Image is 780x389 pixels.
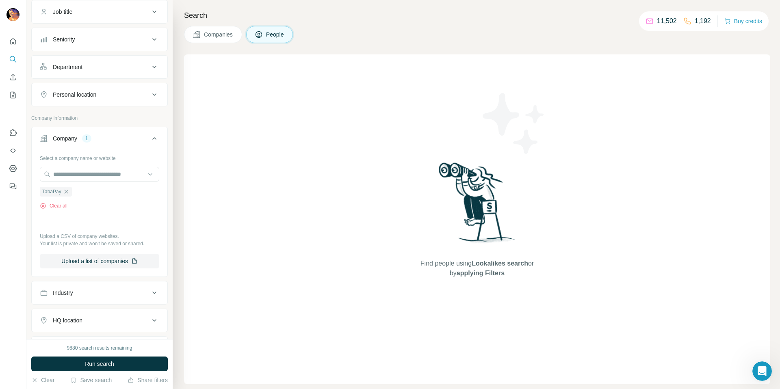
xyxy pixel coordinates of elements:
[32,57,167,77] button: Department
[53,63,82,71] div: Department
[6,52,19,67] button: Search
[53,35,75,43] div: Seniority
[32,2,167,22] button: Job title
[85,360,114,368] span: Run search
[70,376,112,384] button: Save search
[266,30,285,39] span: People
[53,289,73,297] div: Industry
[657,16,677,26] p: 11,502
[724,15,762,27] button: Buy credits
[6,88,19,102] button: My lists
[457,270,505,277] span: applying Filters
[477,87,550,160] img: Surfe Illustration - Stars
[32,30,167,49] button: Seniority
[6,125,19,140] button: Use Surfe on LinkedIn
[53,91,96,99] div: Personal location
[6,34,19,49] button: Quick start
[752,361,772,381] iframe: Intercom live chat
[6,161,19,176] button: Dashboard
[82,135,91,142] div: 1
[32,311,167,330] button: HQ location
[204,30,234,39] span: Companies
[31,357,168,371] button: Run search
[31,115,168,122] p: Company information
[40,233,159,240] p: Upload a CSV of company websites.
[472,260,528,267] span: Lookalikes search
[6,143,19,158] button: Use Surfe API
[32,283,167,303] button: Industry
[6,8,19,21] img: Avatar
[184,10,770,21] h4: Search
[32,129,167,151] button: Company1
[6,179,19,194] button: Feedback
[32,85,167,104] button: Personal location
[53,316,82,324] div: HQ location
[40,202,67,210] button: Clear all
[6,70,19,84] button: Enrich CSV
[695,16,711,26] p: 1,192
[67,344,132,352] div: 9880 search results remaining
[53,134,77,143] div: Company
[42,188,61,195] span: TabaPay
[40,151,159,162] div: Select a company name or website
[412,259,542,278] span: Find people using or by
[31,376,54,384] button: Clear
[128,376,168,384] button: Share filters
[53,8,72,16] div: Job title
[435,160,520,251] img: Surfe Illustration - Woman searching with binoculars
[40,240,159,247] p: Your list is private and won't be saved or shared.
[32,338,167,358] button: Annual revenue ($)
[40,254,159,268] button: Upload a list of companies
